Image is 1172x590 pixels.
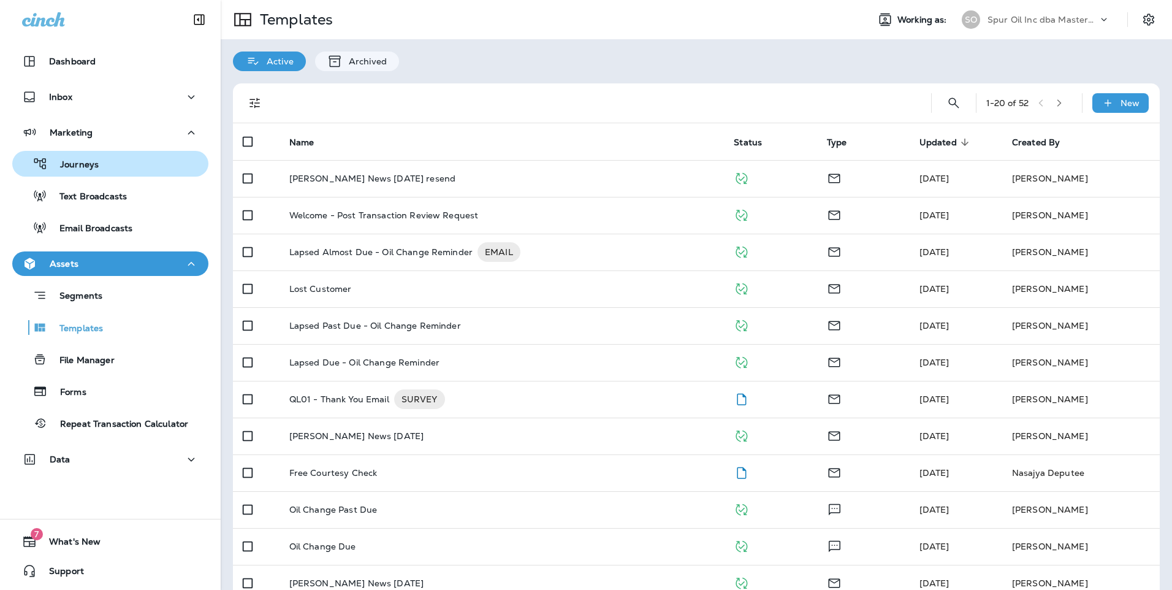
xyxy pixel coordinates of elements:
span: Nasajya Deputee [919,467,949,478]
button: Email Broadcasts [12,215,208,240]
span: Jason Munk [919,283,949,294]
span: Published [734,577,749,588]
button: Dashboard [12,49,208,74]
button: Journeys [12,151,208,177]
td: [PERSON_NAME] [1002,491,1160,528]
p: Dashboard [49,56,96,66]
span: Updated [919,137,957,148]
p: [PERSON_NAME] News [DATE] resend [289,174,455,183]
p: Archived [343,56,387,66]
p: File Manager [47,355,115,367]
p: Forms [48,387,86,399]
button: Text Broadcasts [12,183,208,209]
span: Created By [1012,137,1060,148]
p: Repeat Transaction Calculator [48,419,188,431]
td: Nasajya Deputee [1002,454,1160,491]
span: Priscilla Valverde [919,394,949,405]
span: Email [827,577,842,588]
span: Status [734,137,762,148]
span: Published [734,319,749,330]
p: Assets [50,259,78,269]
p: Lost Customer [289,284,352,294]
button: Repeat Transaction Calculator [12,410,208,436]
span: Updated [919,137,973,148]
button: Settings [1138,9,1160,31]
p: [PERSON_NAME] News [DATE] [289,431,424,441]
span: Text [827,503,842,514]
span: Published [734,503,749,514]
p: Free Courtesy Check [289,468,378,478]
p: Spur Oil Inc dba MasterLube [987,15,1098,25]
div: EMAIL [478,242,520,262]
span: Email [827,429,842,440]
span: Support [37,566,84,581]
span: Status [734,137,778,148]
p: Templates [255,10,333,29]
p: New [1121,98,1140,108]
span: Published [734,172,749,183]
p: Marketing [50,128,93,137]
p: Lapsed Almost Due - Oil Change Reminder [289,242,473,262]
span: What's New [37,537,101,551]
span: 7 [31,528,43,540]
td: [PERSON_NAME] [1002,270,1160,307]
span: Published [734,209,749,220]
span: Email [827,393,842,404]
span: Draft [734,393,749,404]
span: Name [289,137,314,148]
p: Oil Change Due [289,542,356,551]
span: Email [827,282,842,293]
span: Nasajya Deputee [919,357,949,368]
button: Forms [12,378,208,404]
span: Email [827,172,842,183]
td: [PERSON_NAME] [1002,418,1160,454]
span: Type [827,137,847,148]
button: Support [12,559,208,583]
button: Templates [12,315,208,340]
span: Miranda Gilbert [919,431,949,442]
p: Active [261,56,294,66]
div: SO [962,10,980,29]
span: EMAIL [478,246,520,258]
span: Nasajya Deputee [919,247,949,258]
span: Type [827,137,863,148]
div: 1 - 20 of 52 [986,98,1029,108]
span: Nasajya Deputee [919,210,949,221]
p: Lapsed Due - Oil Change Reminder [289,358,439,367]
p: Text Broadcasts [47,191,127,203]
span: Email [827,245,842,256]
span: Published [734,245,749,256]
span: Published [734,282,749,293]
p: Journeys [48,159,99,171]
button: Assets [12,251,208,276]
span: Name [289,137,330,148]
td: [PERSON_NAME] [1002,234,1160,270]
span: Text [827,540,842,551]
p: Lapsed Past Due - Oil Change Reminder [289,321,461,331]
button: Filters [243,91,267,115]
span: Email [827,356,842,367]
span: Email [827,466,842,477]
button: Marketing [12,120,208,145]
td: [PERSON_NAME] [1002,307,1160,344]
p: QL01 - Thank You Email [289,389,389,409]
span: Email [827,319,842,330]
button: Data [12,447,208,472]
button: Inbox [12,85,208,109]
p: Oil Change Past Due [289,505,378,515]
p: Templates [47,323,103,335]
div: SURVEY [394,389,445,409]
p: [PERSON_NAME] News [DATE] [289,578,424,588]
p: Email Broadcasts [47,223,132,235]
td: [PERSON_NAME] [1002,197,1160,234]
span: Miranda Gilbert [919,173,949,184]
td: [PERSON_NAME] [1002,528,1160,565]
button: Collapse Sidebar [182,7,216,32]
span: Draft [734,466,749,477]
span: Published [734,356,749,367]
span: Email [827,209,842,220]
button: File Manager [12,347,208,372]
button: Search Templates [942,91,966,115]
span: Nasajya Deputee [919,320,949,331]
span: Published [734,429,749,440]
